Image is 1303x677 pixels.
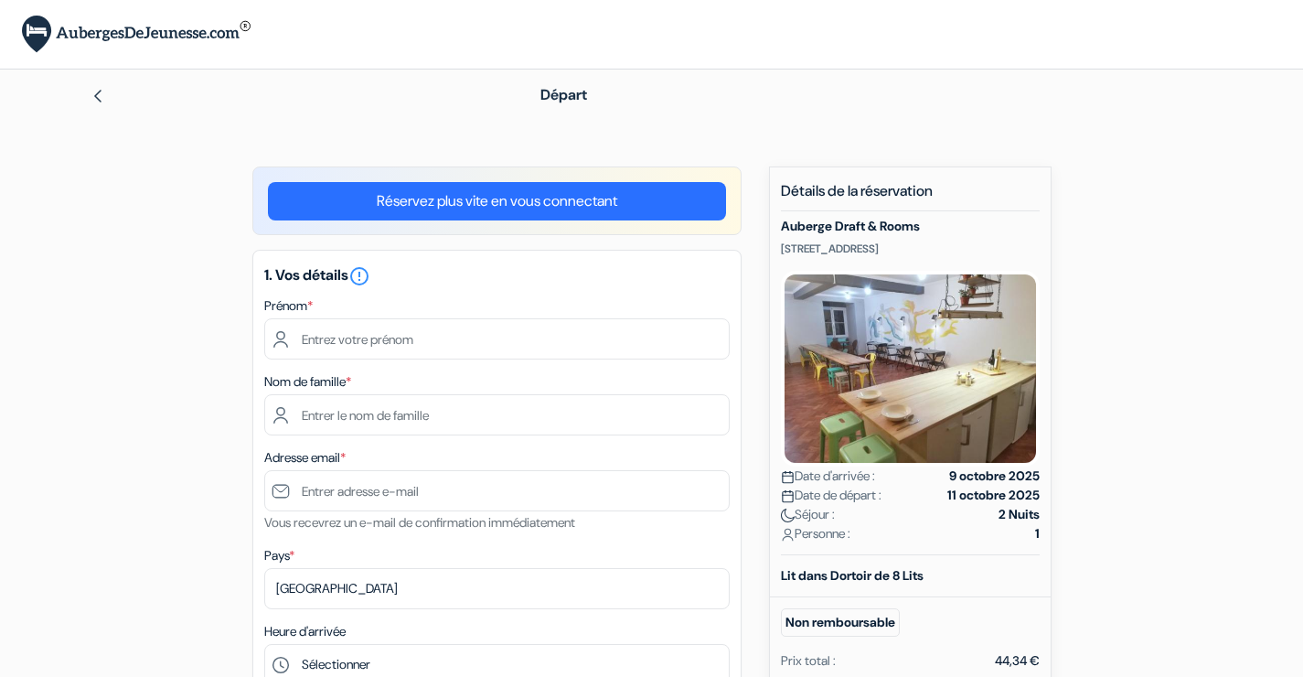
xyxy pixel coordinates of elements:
small: Vous recevrez un e-mail de confirmation immédiatement [264,514,575,531]
strong: 9 octobre 2025 [949,467,1040,486]
strong: 1 [1035,524,1040,543]
img: calendar.svg [781,489,795,503]
img: left_arrow.svg [91,89,105,103]
b: Lit dans Dortoir de 8 Lits [781,567,924,584]
input: Entrez votre prénom [264,318,730,360]
input: Entrer le nom de famille [264,394,730,435]
img: moon.svg [781,509,795,522]
span: Date de départ : [781,486,881,505]
input: Entrer adresse e-mail [264,470,730,511]
p: [STREET_ADDRESS] [781,242,1040,256]
label: Pays [264,546,294,565]
span: Date d'arrivée : [781,467,875,486]
img: AubergesDeJeunesse.com [22,16,251,53]
label: Heure d'arrivée [264,622,346,641]
img: calendar.svg [781,470,795,484]
a: Réservez plus vite en vous connectant [268,182,726,220]
div: 44,34 € [995,651,1040,671]
label: Adresse email [264,448,346,467]
img: user_icon.svg [781,528,795,542]
h5: 1. Vos détails [264,265,730,287]
span: Séjour : [781,505,835,524]
div: Prix total : [781,651,836,671]
i: error_outline [348,265,370,287]
span: Personne : [781,524,850,543]
span: Départ [540,85,587,104]
strong: 2 Nuits [999,505,1040,524]
label: Prénom [264,296,313,316]
label: Nom de famille [264,372,351,392]
small: Non remboursable [781,608,900,637]
h5: Détails de la réservation [781,182,1040,211]
a: error_outline [348,265,370,285]
h5: Auberge Draft & Rooms [781,219,1040,234]
strong: 11 octobre 2025 [947,486,1040,505]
